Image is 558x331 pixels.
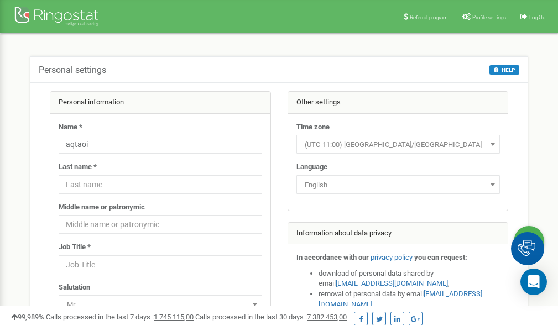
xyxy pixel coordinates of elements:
[59,122,82,133] label: Name *
[410,14,448,20] span: Referral program
[288,92,508,114] div: Other settings
[296,253,369,261] strong: In accordance with our
[300,177,496,193] span: English
[59,162,97,172] label: Last name *
[319,289,500,309] li: removal of personal data by email ,
[11,313,44,321] span: 99,989%
[59,282,90,293] label: Salutation
[296,122,330,133] label: Time zone
[59,215,262,234] input: Middle name or patronymic
[59,202,145,213] label: Middle name or patronymic
[307,313,347,321] u: 7 382 453,00
[59,135,262,154] input: Name
[59,255,262,274] input: Job Title
[296,162,327,172] label: Language
[472,14,506,20] span: Profile settings
[529,14,547,20] span: Log Out
[50,92,270,114] div: Personal information
[319,269,500,289] li: download of personal data shared by email ,
[62,297,258,313] span: Mr.
[59,175,262,194] input: Last name
[489,65,519,75] button: HELP
[195,313,347,321] span: Calls processed in the last 30 days :
[520,269,547,295] div: Open Intercom Messenger
[300,137,496,153] span: (UTC-11:00) Pacific/Midway
[414,253,467,261] strong: you can request:
[59,295,262,314] span: Mr.
[371,253,413,261] a: privacy policy
[154,313,194,321] u: 1 745 115,00
[336,279,448,287] a: [EMAIL_ADDRESS][DOMAIN_NAME]
[39,65,106,75] h5: Personal settings
[296,135,500,154] span: (UTC-11:00) Pacific/Midway
[296,175,500,194] span: English
[46,313,194,321] span: Calls processed in the last 7 days :
[288,223,508,245] div: Information about data privacy
[59,242,91,253] label: Job Title *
